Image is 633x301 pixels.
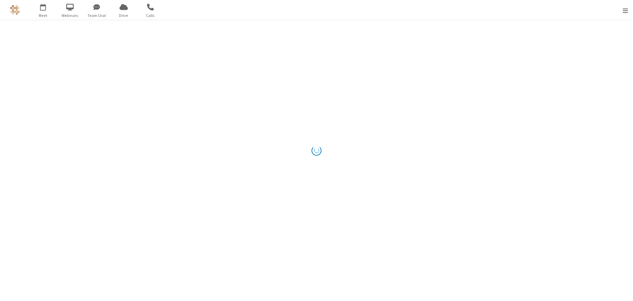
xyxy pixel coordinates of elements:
[138,13,163,19] span: Calls
[31,13,56,19] span: Meet
[10,5,20,15] img: QA Selenium DO NOT DELETE OR CHANGE
[58,13,82,19] span: Webinars
[84,13,109,19] span: Team Chat
[111,13,136,19] span: Drive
